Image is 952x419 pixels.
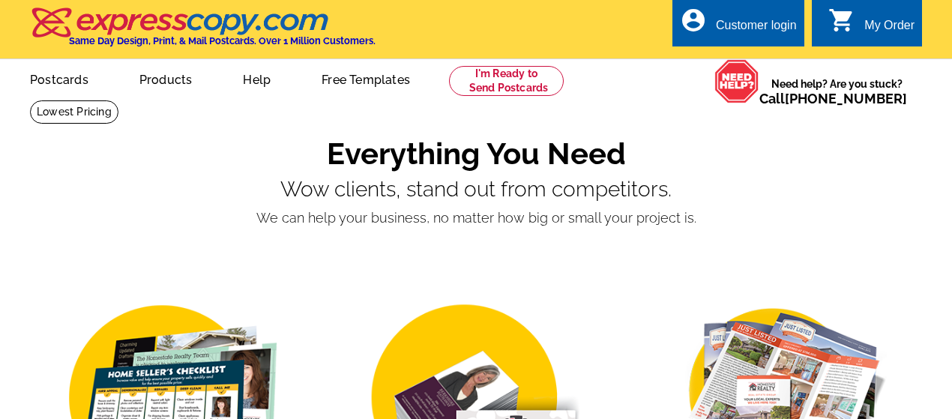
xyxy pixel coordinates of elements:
[115,61,217,96] a: Products
[69,35,376,46] h4: Same Day Design, Print, & Mail Postcards. Over 1 Million Customers.
[759,91,907,106] span: Call
[785,91,907,106] a: [PHONE_NUMBER]
[680,7,707,34] i: account_circle
[219,61,295,96] a: Help
[828,7,855,34] i: shopping_cart
[30,18,376,46] a: Same Day Design, Print, & Mail Postcards. Over 1 Million Customers.
[6,61,112,96] a: Postcards
[759,76,915,106] span: Need help? Are you stuck?
[680,16,797,35] a: account_circle Customer login
[864,19,915,40] div: My Order
[30,208,922,228] p: We can help your business, no matter how big or small your project is.
[30,178,922,202] p: Wow clients, stand out from competitors.
[30,136,922,172] h1: Everything You Need
[298,61,434,96] a: Free Templates
[828,16,915,35] a: shopping_cart My Order
[714,59,759,103] img: help
[716,19,797,40] div: Customer login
